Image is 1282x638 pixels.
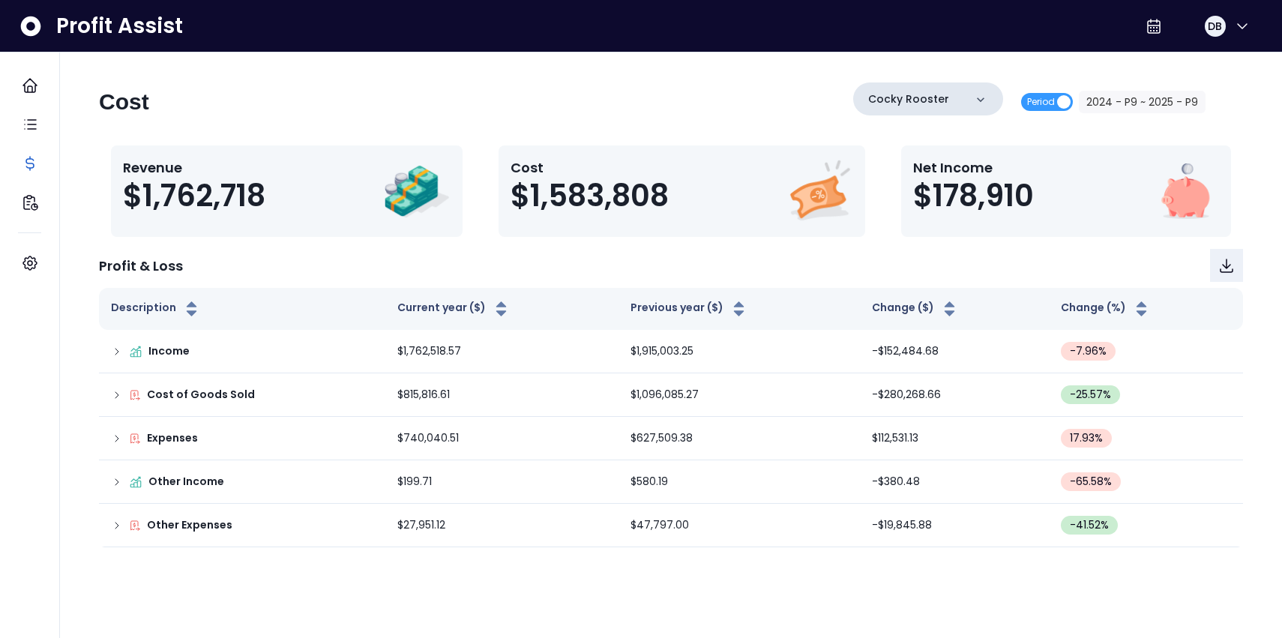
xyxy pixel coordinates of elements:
p: Cost [511,157,669,178]
p: Income [148,343,190,359]
button: Current year ($) [397,300,511,318]
button: Description [111,300,201,318]
td: $112,531.13 [860,417,1049,460]
img: Cost [786,157,853,225]
td: $580.19 [619,460,860,504]
p: Expenses [147,430,198,446]
td: $1,915,003.25 [619,330,860,373]
span: -65.58 % [1070,474,1112,490]
p: Cost of Goods Sold [147,387,255,403]
span: -41.52 % [1070,517,1109,533]
span: 17.93 % [1070,430,1103,446]
td: $1,762,518.57 [385,330,619,373]
td: $740,040.51 [385,417,619,460]
td: -$19,845.88 [860,504,1049,547]
td: $199.71 [385,460,619,504]
h2: Cost [99,88,149,115]
img: Revenue [383,157,451,225]
p: Other Income [148,474,224,490]
button: Download [1210,249,1243,282]
button: Change ($) [872,300,959,318]
td: -$380.48 [860,460,1049,504]
span: DB [1208,19,1222,34]
span: Profit Assist [56,13,183,40]
button: 2024 - P9 ~ 2025 - P9 [1079,91,1206,113]
td: $27,951.12 [385,504,619,547]
span: $178,910 [913,178,1034,214]
td: $1,096,085.27 [619,373,860,417]
span: -25.57 % [1070,387,1111,403]
td: $815,816.61 [385,373,619,417]
p: Cocky Rooster [868,91,949,107]
p: Other Expenses [147,517,232,533]
button: Previous year ($) [631,300,748,318]
span: Period [1027,93,1055,111]
p: Net Income [913,157,1034,178]
img: Net Income [1152,157,1219,225]
td: $627,509.38 [619,417,860,460]
td: $47,797.00 [619,504,860,547]
span: $1,583,808 [511,178,669,214]
td: -$280,268.66 [860,373,1049,417]
p: Revenue [123,157,265,178]
span: $1,762,718 [123,178,265,214]
td: -$152,484.68 [860,330,1049,373]
p: Profit & Loss [99,256,183,276]
button: Change (%) [1061,300,1151,318]
span: -7.96 % [1070,343,1107,359]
